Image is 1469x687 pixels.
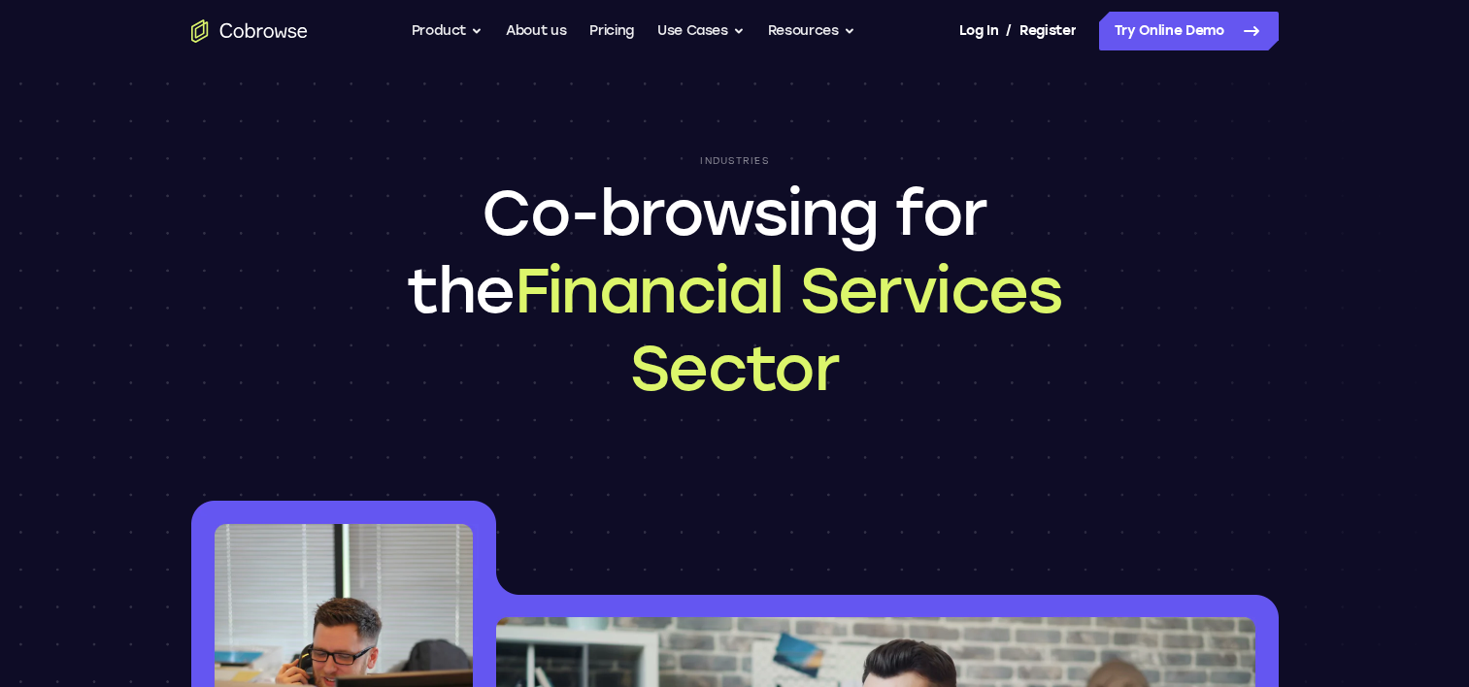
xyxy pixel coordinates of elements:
button: Use Cases [657,12,745,50]
button: Resources [768,12,855,50]
h1: Co-browsing for the [347,175,1123,408]
button: Product [412,12,484,50]
a: Go to the home page [191,19,308,43]
a: Log In [959,12,998,50]
p: Industries [700,155,769,167]
a: About us [506,12,566,50]
a: Register [1019,12,1076,50]
a: Pricing [589,12,634,50]
span: / [1006,19,1012,43]
a: Try Online Demo [1099,12,1279,50]
span: Financial Services Sector [515,253,1062,406]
